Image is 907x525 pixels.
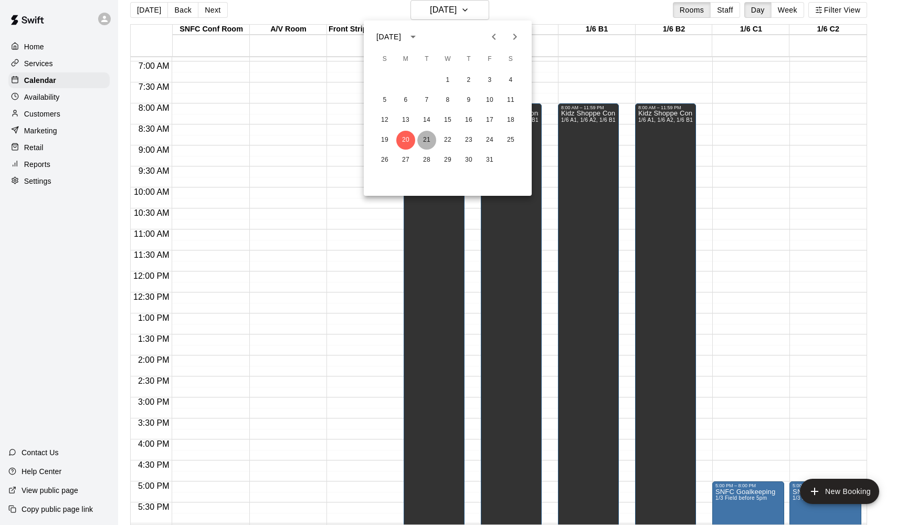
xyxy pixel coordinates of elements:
[438,131,457,150] button: 22
[438,71,457,90] button: 1
[396,49,415,70] span: Monday
[480,151,499,170] button: 31
[438,91,457,110] button: 8
[376,31,401,43] div: [DATE]
[396,111,415,130] button: 13
[459,131,478,150] button: 23
[504,26,525,47] button: Next month
[375,151,394,170] button: 26
[417,151,436,170] button: 28
[459,71,478,90] button: 2
[417,111,436,130] button: 14
[404,28,422,46] button: calendar view is open, switch to year view
[396,151,415,170] button: 27
[417,91,436,110] button: 7
[459,49,478,70] span: Thursday
[396,91,415,110] button: 6
[438,151,457,170] button: 29
[480,49,499,70] span: Friday
[501,131,520,150] button: 25
[483,26,504,47] button: Previous month
[375,111,394,130] button: 12
[480,111,499,130] button: 17
[501,49,520,70] span: Saturday
[459,111,478,130] button: 16
[480,71,499,90] button: 3
[438,49,457,70] span: Wednesday
[375,91,394,110] button: 5
[501,111,520,130] button: 18
[459,91,478,110] button: 9
[438,111,457,130] button: 15
[375,49,394,70] span: Sunday
[459,151,478,170] button: 30
[501,71,520,90] button: 4
[396,131,415,150] button: 20
[501,91,520,110] button: 11
[480,131,499,150] button: 24
[417,131,436,150] button: 21
[417,49,436,70] span: Tuesday
[375,131,394,150] button: 19
[480,91,499,110] button: 10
